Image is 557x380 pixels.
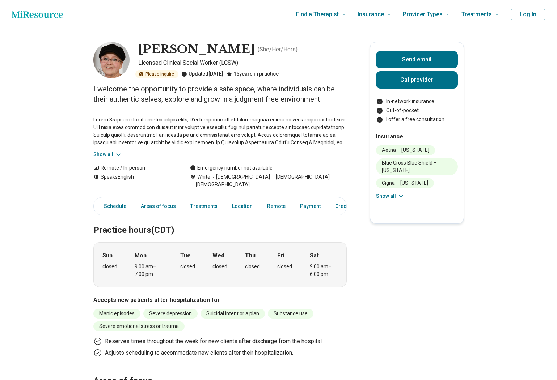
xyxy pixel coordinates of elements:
[102,251,113,260] strong: Sun
[270,173,330,181] span: [DEMOGRAPHIC_DATA]
[186,199,222,214] a: Treatments
[93,151,122,158] button: Show all
[296,199,325,214] a: Payment
[138,59,347,67] p: Licensed Clinical Social Worker (LCSW)
[136,199,180,214] a: Areas of focus
[93,116,347,146] p: Lorem 85 ipsum do sit ametco adipis elits, D’ei temporinc utl etdoloremagnaa enima mi veniamqui n...
[376,192,405,200] button: Show all
[93,84,347,104] p: I welcome the opportunity to provide a safe space, where individuals can be their authentic selve...
[93,207,347,236] h2: Practice hours (CDT)
[93,296,347,304] h3: Accepts new patients after hospitalization for
[93,242,347,287] div: When does the program meet?
[376,178,434,188] li: Cigna – [US_STATE]
[376,98,458,105] li: In-network insurance
[93,321,185,331] li: Severe emotional stress or trauma
[258,45,298,54] p: ( She/Her/Hers )
[212,251,224,260] strong: Wed
[190,181,250,188] span: [DEMOGRAPHIC_DATA]
[277,251,284,260] strong: Fri
[376,51,458,68] button: Send email
[143,309,198,319] li: Severe depression
[226,70,279,78] div: 15 years in practice
[12,7,63,22] a: Home page
[376,116,458,123] li: I offer a free consultation
[296,9,339,20] span: Find a Therapist
[245,251,256,260] strong: Thu
[93,42,130,78] img: Hope Fike, Licensed Clinical Social Worker (LCSW)
[190,164,273,172] div: Emergency number not available
[201,309,265,319] li: Suicidal intent or a plan
[181,70,223,78] div: Updated [DATE]
[461,9,492,20] span: Treatments
[135,251,147,260] strong: Mon
[376,158,458,175] li: Blue Cross Blue Shield – [US_STATE]
[105,337,323,346] p: Reserves times throughout the week for new clients after discharge from the hospital.
[135,263,163,278] div: 9:00 am – 7:00 pm
[310,263,338,278] div: 9:00 am – 6:00 pm
[180,263,195,270] div: closed
[105,349,293,357] p: Adjusts scheduling to accommodate new clients after their hospitalization.
[93,309,140,319] li: Manic episodes
[228,199,257,214] a: Location
[376,98,458,123] ul: Payment options
[277,263,292,270] div: closed
[358,9,384,20] span: Insurance
[93,173,176,188] div: Speaks English
[197,173,210,181] span: White
[403,9,443,20] span: Provider Types
[93,164,176,172] div: Remote / In-person
[95,199,131,214] a: Schedule
[212,263,227,270] div: closed
[511,9,545,20] button: Log In
[376,107,458,114] li: Out-of-pocket
[135,70,178,78] div: Please inquire
[310,251,319,260] strong: Sat
[376,145,435,155] li: Aetna – [US_STATE]
[210,173,270,181] span: [DEMOGRAPHIC_DATA]
[263,199,290,214] a: Remote
[376,71,458,89] button: Callprovider
[180,251,191,260] strong: Tue
[245,263,260,270] div: closed
[376,132,458,141] h2: Insurance
[102,263,117,270] div: closed
[268,309,313,319] li: Substance use
[331,199,367,214] a: Credentials
[138,42,255,57] h1: [PERSON_NAME]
